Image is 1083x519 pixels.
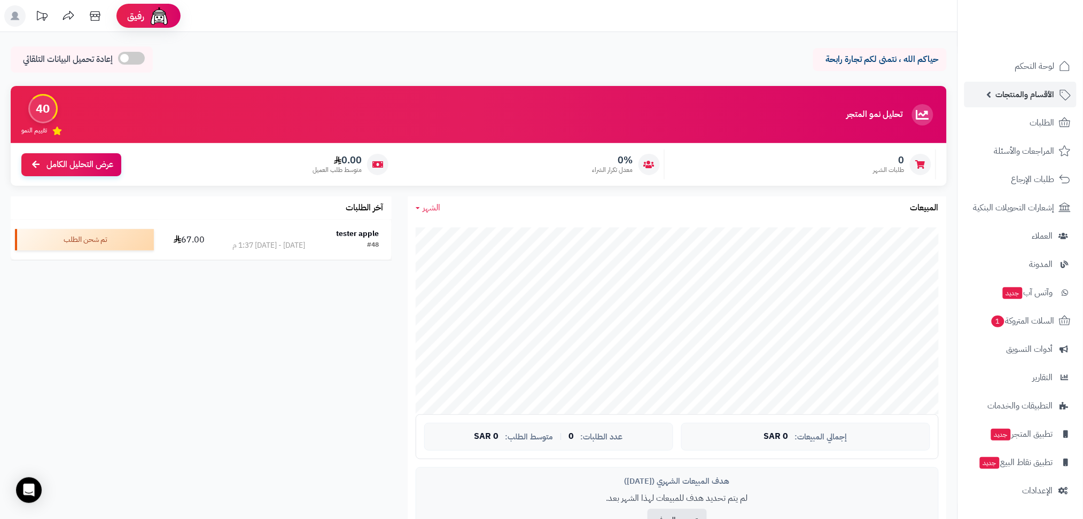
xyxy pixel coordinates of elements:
a: إشعارات التحويلات البنكية [964,195,1077,221]
span: جديد [1003,287,1023,299]
a: الطلبات [964,110,1077,136]
span: 0 SAR [764,432,789,442]
h3: المبيعات [910,203,939,213]
span: الإعدادات [1023,483,1053,498]
img: logo-2.png [1010,30,1073,52]
span: المراجعات والأسئلة [994,144,1055,159]
span: وآتس آب [1002,285,1053,300]
span: عدد الطلبات: [581,433,623,442]
span: طلبات الشهر [874,166,905,175]
h3: تحليل نمو المتجر [847,110,903,120]
span: إعادة تحميل البيانات التلقائي [23,53,113,66]
a: طلبات الإرجاع [964,167,1077,192]
strong: tester apple [337,228,379,239]
img: ai-face.png [149,5,170,27]
a: لوحة التحكم [964,53,1077,79]
span: 1 [992,316,1004,327]
a: السلات المتروكة1 [964,308,1077,334]
a: عرض التحليل الكامل [21,153,121,176]
span: متوسط الطلب: [505,433,554,442]
span: الأقسام والمنتجات [996,87,1055,102]
span: المدونة [1030,257,1053,272]
span: | [560,433,563,441]
a: التطبيقات والخدمات [964,393,1077,419]
a: العملاء [964,223,1077,249]
span: الشهر [423,201,441,214]
span: السلات المتروكة [991,313,1055,328]
a: أدوات التسويق [964,336,1077,362]
a: التقارير [964,365,1077,390]
span: 0.00 [313,154,362,166]
td: 67.00 [158,220,220,259]
span: إشعارات التحويلات البنكية [973,200,1055,215]
span: لوحة التحكم [1015,59,1055,74]
p: حياكم الله ، نتمنى لكم تجارة رابحة [821,53,939,66]
span: طلبات الإرجاع [1011,172,1055,187]
div: [DATE] - [DATE] 1:37 م [232,240,305,251]
p: لم يتم تحديد هدف للمبيعات لهذا الشهر بعد. [424,492,930,505]
span: التطبيقات والخدمات [988,398,1053,413]
span: تقييم النمو [21,126,47,135]
span: عرض التحليل الكامل [46,159,113,171]
div: هدف المبيعات الشهري ([DATE]) [424,476,930,487]
a: وآتس آبجديد [964,280,1077,305]
a: تطبيق المتجرجديد [964,421,1077,447]
a: الشهر [416,202,441,214]
span: 0 [569,432,574,442]
span: جديد [991,429,1011,441]
span: تطبيق المتجر [990,427,1053,442]
a: الإعدادات [964,478,1077,504]
div: تم شحن الطلب [15,229,154,250]
h3: آخر الطلبات [346,203,384,213]
span: إجمالي المبيعات: [795,433,847,442]
span: العملاء [1032,229,1053,243]
span: التقارير [1033,370,1053,385]
span: رفيق [127,10,144,22]
a: تطبيق نقاط البيعجديد [964,450,1077,475]
div: Open Intercom Messenger [16,477,42,503]
a: تحديثات المنصة [28,5,55,29]
span: معدل تكرار الشراء [593,166,633,175]
span: الطلبات [1030,115,1055,130]
div: #48 [368,240,379,251]
span: 0% [593,154,633,166]
span: جديد [980,457,1000,469]
a: المراجعات والأسئلة [964,138,1077,164]
span: 0 SAR [474,432,499,442]
a: المدونة [964,251,1077,277]
span: تطبيق نقاط البيع [979,455,1053,470]
span: 0 [874,154,905,166]
span: متوسط طلب العميل [313,166,362,175]
span: أدوات التسويق [1007,342,1053,357]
